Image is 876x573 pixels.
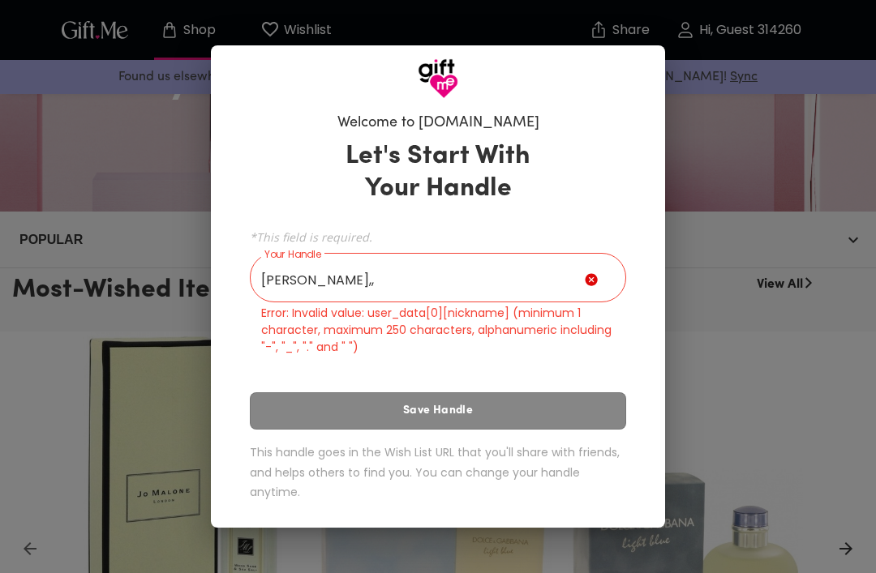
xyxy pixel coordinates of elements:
[250,257,585,302] input: Your Handle
[250,443,626,502] h6: This handle goes in the Wish List URL that you'll share with friends, and helps others to find yo...
[250,229,626,245] span: *This field is required.
[418,58,458,99] img: GiftMe Logo
[325,140,551,205] h3: Let's Start With Your Handle
[261,305,615,356] p: Error: Invalid value: user_data[0][nickname] (minimum 1 character, maximum 250 characters, alphan...
[337,113,539,133] h6: Welcome to [DOMAIN_NAME]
